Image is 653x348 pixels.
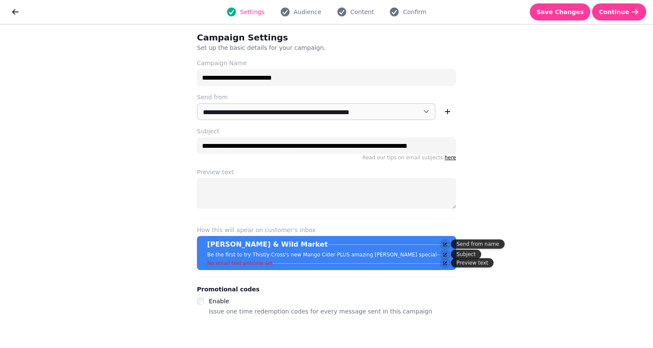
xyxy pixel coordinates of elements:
p: Read our tips on email subjects [197,154,456,161]
div: Subject [451,250,481,259]
label: Campaign Name [197,59,456,67]
label: How this will apear on customer's inbox [197,226,456,234]
label: Enable [209,298,229,305]
span: Confirm [403,8,426,16]
div: Preview text [451,258,494,267]
span: Settings [240,8,264,16]
span: Content [350,8,374,16]
legend: Promotional codes [197,284,260,294]
div: Send from name [451,239,505,249]
button: Save Changes [530,3,591,20]
p: Set up the basic details for your campaign. [197,43,415,52]
label: Preview text [197,168,456,176]
a: here [445,155,456,161]
p: Be the first to try Thistly Cross's new Mango Cider PLUS amazing [PERSON_NAME] special [207,251,437,258]
h2: Campaign Settings [197,32,361,43]
p: [PERSON_NAME] & Wild Market [207,239,328,250]
button: Continue [592,3,646,20]
label: Subject [197,127,456,135]
p: No email text preview set [207,260,273,267]
span: Continue [599,9,629,15]
p: Issue one time redemption codes for every message sent in this campaign [209,306,432,316]
span: Save Changes [537,9,584,15]
label: Send from [197,93,456,101]
span: Audience [294,8,321,16]
button: go back [7,3,24,20]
